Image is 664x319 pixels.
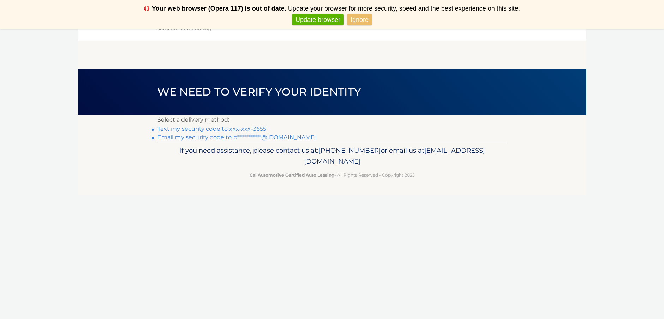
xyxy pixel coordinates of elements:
[162,145,502,167] p: If you need assistance, please contact us at: or email us at
[292,14,344,26] a: Update browser
[152,5,286,12] b: Your web browser (Opera 117) is out of date.
[318,146,381,154] span: [PHONE_NUMBER]
[157,115,507,125] p: Select a delivery method:
[347,14,372,26] a: Ignore
[288,5,520,12] span: Update your browser for more security, speed and the best experience on this site.
[157,85,361,98] span: We need to verify your identity
[250,172,334,178] strong: Cal Automotive Certified Auto Leasing
[157,125,267,132] a: Text my security code to xxx-xxx-3655
[162,171,502,179] p: - All Rights Reserved - Copyright 2025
